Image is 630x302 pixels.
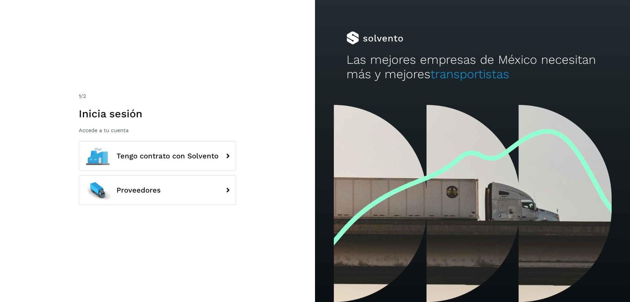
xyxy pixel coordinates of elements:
[116,152,219,160] span: Tengo contrato con Solvento
[79,175,236,205] button: Proveedores
[79,92,236,100] div: /2
[116,186,161,194] span: Proveedores
[430,67,509,81] span: transportistas
[79,127,236,133] p: Accede a tu cuenta
[79,141,236,171] button: Tengo contrato con Solvento
[346,53,598,82] h2: Las mejores empresas de México necesitan más y mejores
[79,107,236,120] h1: Inicia sesión
[79,93,81,99] span: 1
